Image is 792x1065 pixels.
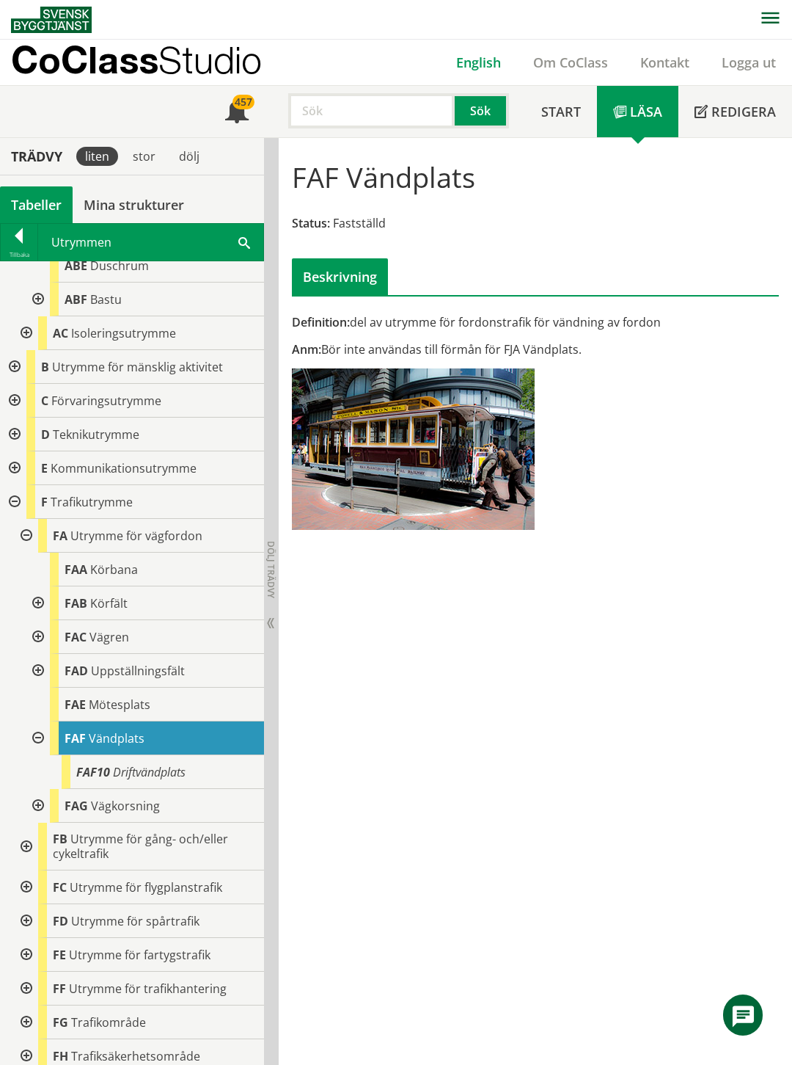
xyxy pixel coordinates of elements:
span: FB [53,831,67,847]
span: Körbana [90,561,138,578]
p: CoClass [11,51,262,68]
div: stor [124,147,164,166]
span: Utrymme för spårtrafik [71,913,199,929]
span: Utrymme för flygplanstrafik [70,879,222,895]
a: CoClassStudio [11,40,293,85]
span: Vägren [89,629,129,645]
span: Trafikutrymme [51,494,133,510]
span: Sök i tabellen [238,234,250,250]
span: ABE [65,258,87,274]
span: FA [53,528,67,544]
a: Läsa [597,86,678,137]
span: Utrymme för gång- och/eller cykeltrafik [53,831,228,862]
span: FG [53,1014,68,1031]
span: Vägkorsning [91,798,160,814]
span: Studio [158,38,262,81]
span: Utrymme för fartygstrafik [69,947,210,963]
input: Sök [288,93,455,128]
span: Definition: [292,314,350,330]
span: FAG [65,798,88,814]
span: Körfält [90,595,128,611]
span: Läsa [630,103,662,120]
a: Mina strukturer [73,186,195,223]
span: C [41,393,48,409]
span: Duschrum [90,258,149,274]
a: Redigera [678,86,792,137]
span: FD [53,913,68,929]
span: FAC [65,629,87,645]
div: dölj [170,147,208,166]
span: Mötesplats [89,697,150,713]
span: F [41,494,48,510]
button: Sök [455,93,509,128]
span: Fastställd [333,215,386,231]
span: Teknikutrymme [53,426,139,443]
a: 457 [209,86,265,137]
span: FAA [65,561,87,578]
span: Dölj trädvy [265,541,277,598]
span: Isoleringsutrymme [71,325,176,341]
span: FF [53,981,66,997]
div: Beskrivning [292,258,388,295]
span: Trafikområde [71,1014,146,1031]
span: Vändplats [89,730,144,746]
span: FE [53,947,66,963]
a: Start [525,86,597,137]
span: Driftvändplats [113,764,186,780]
span: Redigera [711,103,776,120]
a: Logga ut [705,54,792,71]
span: FH [53,1048,68,1064]
img: Svensk Byggtjänst [11,7,92,33]
span: FAF10 [76,764,110,780]
h1: FAF Vändplats [292,161,475,193]
div: del av utrymme för fordonstrafik för vändning av fordon [292,314,778,330]
span: Status: [292,215,330,231]
span: Anm: [292,341,321,357]
span: FAF [65,730,86,746]
span: D [41,426,50,443]
a: Kontakt [624,54,705,71]
span: Start [541,103,581,120]
span: FAB [65,595,87,611]
span: AC [53,325,68,341]
div: Utrymmen [38,224,263,261]
span: Förvaringsutrymme [51,393,161,409]
span: Kommunikationsutrymme [51,460,197,476]
span: Trafiksäkerhetsområde [71,1048,200,1064]
span: Bastu [90,291,122,308]
div: Trädvy [3,148,70,164]
div: 457 [232,95,254,109]
span: Uppställningsfält [91,663,185,679]
span: Utrymme för trafikhantering [69,981,227,997]
div: liten [76,147,118,166]
span: Utrymme för mänsklig aktivitet [52,359,223,375]
span: ABF [65,291,87,308]
a: English [440,54,517,71]
span: Utrymme för vägfordon [70,528,202,544]
div: Tillbaka [1,249,37,261]
span: E [41,460,48,476]
span: B [41,359,49,375]
span: FC [53,879,67,895]
div: Bör inte användas till förmån för FJA Vändplats. [292,341,778,357]
span: FAE [65,697,86,713]
img: faf-vandplats.jpg [292,368,535,530]
span: Notifikationer [225,101,249,125]
a: Om CoClass [517,54,624,71]
span: FAD [65,663,88,679]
